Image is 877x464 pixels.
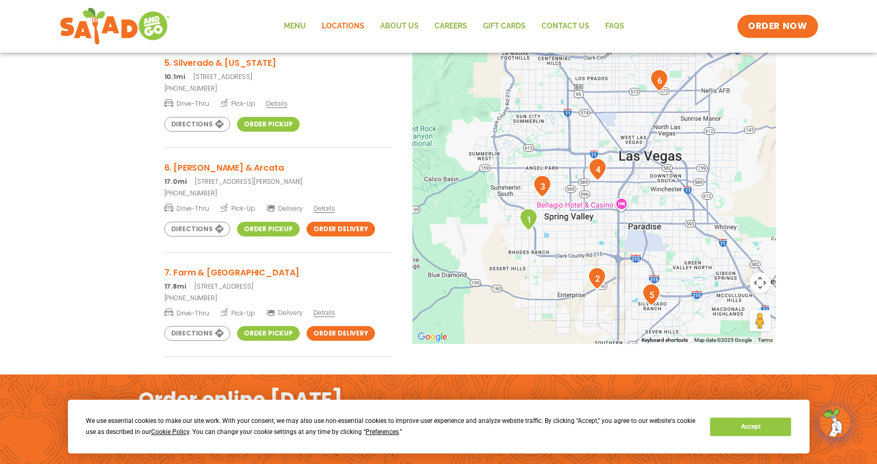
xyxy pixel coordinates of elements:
[415,330,450,344] a: Open this area in Google Maps (opens a new window)
[758,337,773,343] a: Terms (opens in new tab)
[60,5,171,47] img: new-SAG-logo-768×292
[164,72,391,82] p: [STREET_ADDRESS]
[220,308,255,318] span: Pick-Up
[710,418,791,436] button: Accept
[646,65,673,96] div: 6
[366,428,399,436] span: Preferences
[164,72,185,81] strong: 10.1mi
[164,56,391,82] a: 5. Silverado & [US_STATE] 10.1mi[STREET_ADDRESS]
[237,117,300,132] a: Order Pickup
[584,263,610,294] div: 2
[164,282,391,291] p: [STREET_ADDRESS]
[220,203,255,213] span: Pick-Up
[266,99,287,108] span: Details
[750,310,771,331] button: Drag Pegman onto the map to open Street View
[307,222,375,236] a: Order Delivery
[164,305,391,318] a: Drive-Thru Pick-Up Delivery Details
[139,429,273,458] h2: Download the app
[597,14,632,38] a: FAQs
[164,84,391,93] a: [PHONE_NUMBER]
[220,98,255,108] span: Pick-Up
[164,282,186,291] strong: 17.8mi
[314,14,372,38] a: Locations
[164,95,391,108] a: Drive-Thru Pick-Up Details
[164,222,230,236] a: Directions
[164,266,391,291] a: 7. Farm & [GEOGRAPHIC_DATA] 17.8mi[STREET_ADDRESS]
[642,337,688,344] button: Keyboard shortcuts
[164,189,391,198] a: [PHONE_NUMBER]
[694,337,752,343] span: Map data ©2025 Google
[237,326,300,341] a: Order Pickup
[86,416,697,438] div: We use essential cookies to make our site work. With your consent, we may also use non-essential ...
[164,177,391,186] p: [STREET_ADDRESS][PERSON_NAME]
[427,14,475,38] a: Careers
[748,20,807,33] span: ORDER NOW
[164,293,391,303] a: [PHONE_NUMBER]
[584,154,611,185] div: 4
[164,326,230,341] a: Directions
[164,117,230,132] a: Directions
[737,15,817,38] a: ORDER NOW
[164,98,209,108] span: Drive-Thru
[307,326,375,341] a: Order Delivery
[164,161,391,186] a: 6. [PERSON_NAME] & Arcata 17.0mi[STREET_ADDRESS][PERSON_NAME]
[475,14,534,38] a: GIFT CARDS
[164,203,209,213] span: Drive-Thru
[820,407,850,437] img: wpChatIcon
[139,387,342,412] h2: Order online [DATE]
[164,266,391,279] h3: 7. Farm & [GEOGRAPHIC_DATA]
[164,161,391,174] h3: 6. [PERSON_NAME] & Arcata
[529,171,556,202] div: 3
[164,56,391,70] h3: 5. Silverado & [US_STATE]
[313,204,334,213] span: Details
[638,279,665,310] div: 5
[164,177,187,186] strong: 17.0mi
[750,272,771,293] button: Map camera controls
[68,400,810,453] div: Cookie Consent Prompt
[164,200,391,213] a: Drive-Thru Pick-Up Delivery Details
[515,204,542,235] div: 1
[372,14,427,38] a: About Us
[313,308,334,317] span: Details
[276,14,314,38] a: Menu
[415,330,450,344] img: Google
[276,14,632,38] nav: Menu
[534,14,597,38] a: Contact Us
[237,222,300,236] a: Order Pickup
[266,204,302,213] span: Delivery
[151,428,189,436] span: Cookie Policy
[164,308,209,318] span: Drive-Thru
[266,308,302,318] span: Delivery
